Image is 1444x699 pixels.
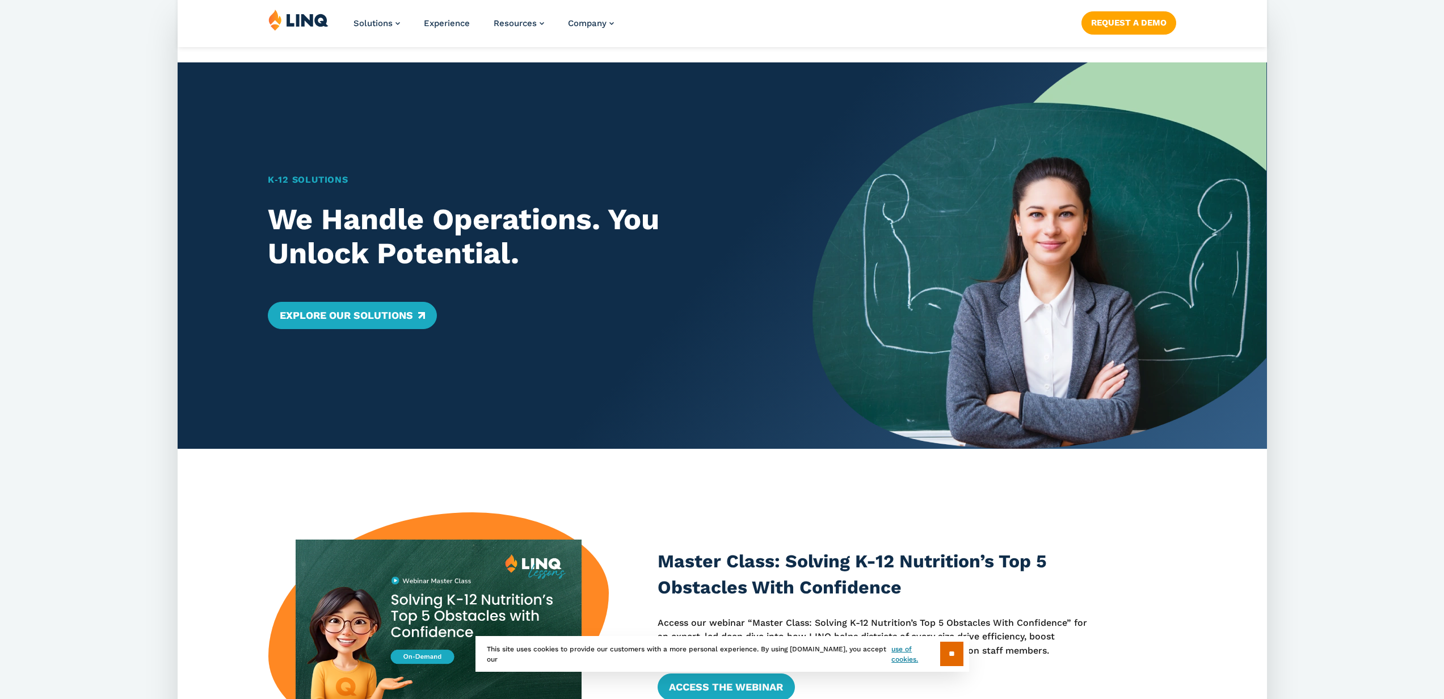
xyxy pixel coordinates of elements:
[812,62,1266,449] img: Home Banner
[268,173,768,187] h1: K‑12 Solutions
[353,18,400,28] a: Solutions
[658,549,1098,600] h3: Master Class: Solving K-12 Nutrition’s Top 5 Obstacles With Confidence
[1081,11,1176,34] a: Request a Demo
[658,616,1098,658] p: Access our webinar “Master Class: Solving K-12 Nutrition’s Top 5 Obstacles With Confidence” for a...
[268,203,768,271] h2: We Handle Operations. You Unlock Potential.
[268,302,436,329] a: Explore Our Solutions
[353,9,614,47] nav: Primary Navigation
[494,18,544,28] a: Resources
[568,18,614,28] a: Company
[424,18,470,28] a: Experience
[1081,9,1176,34] nav: Button Navigation
[268,9,329,31] img: LINQ | K‑12 Software
[891,644,940,664] a: use of cookies.
[494,18,537,28] span: Resources
[475,636,969,672] div: This site uses cookies to provide our customers with a more personal experience. By using [DOMAIN...
[353,18,393,28] span: Solutions
[568,18,607,28] span: Company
